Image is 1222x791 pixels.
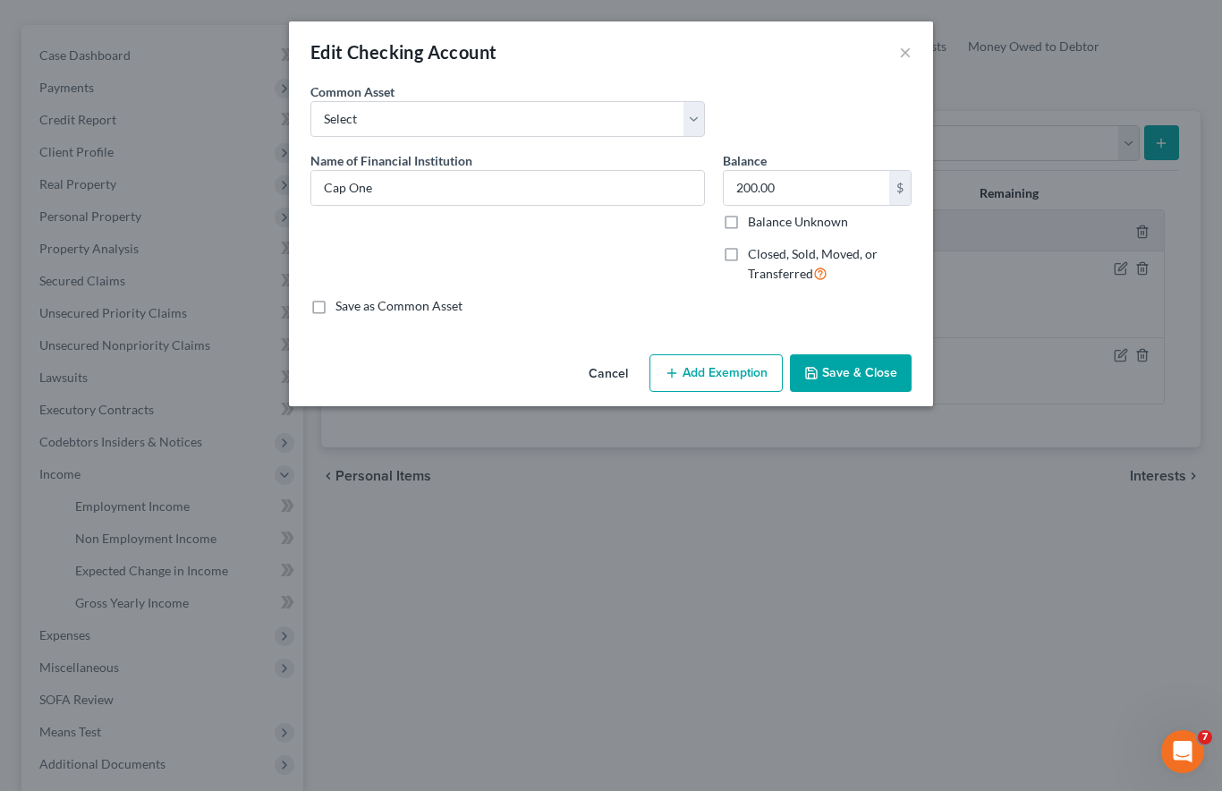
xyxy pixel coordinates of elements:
[1161,730,1204,773] iframe: Intercom live chat
[311,171,704,205] input: Enter name...
[1198,730,1212,744] span: 7
[649,354,783,392] button: Add Exemption
[310,153,472,168] span: Name of Financial Institution
[748,213,848,231] label: Balance Unknown
[790,354,912,392] button: Save & Close
[574,356,642,392] button: Cancel
[310,39,496,64] div: Edit Checking Account
[748,246,878,281] span: Closed, Sold, Moved, or Transferred
[310,82,395,101] label: Common Asset
[335,297,462,315] label: Save as Common Asset
[899,41,912,63] button: ×
[723,151,767,170] label: Balance
[889,171,911,205] div: $
[724,171,889,205] input: 0.00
